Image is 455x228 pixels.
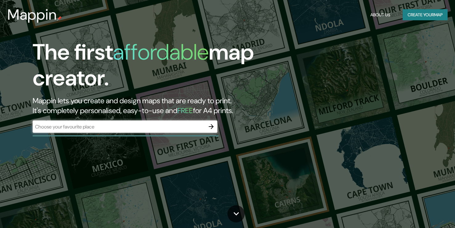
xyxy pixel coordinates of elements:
button: Create yourmap [403,9,448,21]
button: About Us [368,9,393,21]
h5: FREE [177,106,193,115]
h3: Mappin [7,6,57,23]
iframe: Help widget launcher [400,204,448,221]
h1: affordable [113,38,209,66]
input: Choose your favourite place [33,123,205,130]
h2: Mappin lets you create and design maps that are ready to print. It's completely personalised, eas... [33,96,260,116]
img: mappin-pin [57,16,62,21]
h1: The first map creator. [33,39,260,96]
